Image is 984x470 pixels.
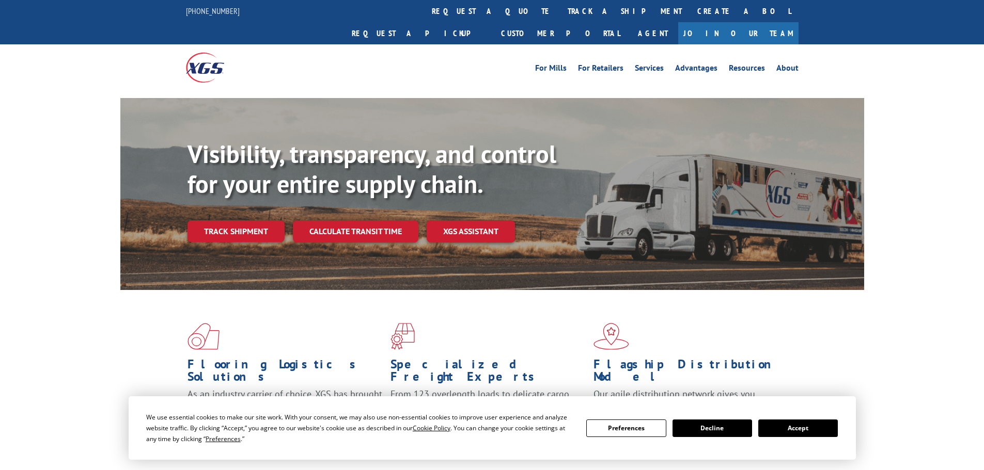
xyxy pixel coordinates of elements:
[758,419,838,437] button: Accept
[293,220,418,242] a: Calculate transit time
[344,22,493,44] a: Request a pickup
[678,22,799,44] a: Join Our Team
[391,388,586,434] p: From 123 overlength loads to delicate cargo, our experienced staff knows the best way to move you...
[391,358,586,388] h1: Specialized Freight Experts
[578,64,623,75] a: For Retailers
[427,220,515,242] a: XGS ASSISTANT
[206,434,241,443] span: Preferences
[593,323,629,350] img: xgs-icon-flagship-distribution-model-red
[593,388,784,412] span: Our agile distribution network gives you nationwide inventory management on demand.
[188,388,382,425] span: As an industry carrier of choice, XGS has brought innovation and dedication to flooring logistics...
[188,220,285,242] a: Track shipment
[129,396,856,460] div: Cookie Consent Prompt
[673,419,752,437] button: Decline
[413,424,450,432] span: Cookie Policy
[188,358,383,388] h1: Flooring Logistics Solutions
[675,64,717,75] a: Advantages
[188,138,556,200] b: Visibility, transparency, and control for your entire supply chain.
[593,358,789,388] h1: Flagship Distribution Model
[535,64,567,75] a: For Mills
[391,323,415,350] img: xgs-icon-focused-on-flooring-red
[188,323,220,350] img: xgs-icon-total-supply-chain-intelligence-red
[635,64,664,75] a: Services
[729,64,765,75] a: Resources
[776,64,799,75] a: About
[146,412,574,444] div: We use essential cookies to make our site work. With your consent, we may also use non-essential ...
[186,6,240,16] a: [PHONE_NUMBER]
[493,22,628,44] a: Customer Portal
[586,419,666,437] button: Preferences
[628,22,678,44] a: Agent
